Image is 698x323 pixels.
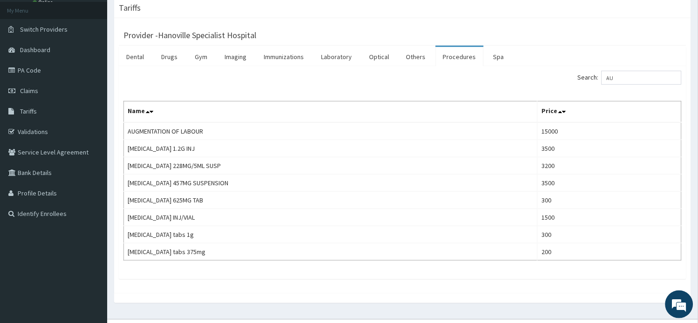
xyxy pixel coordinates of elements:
td: 3200 [538,157,682,175]
a: Immunizations [256,47,311,67]
td: 3500 [538,140,682,157]
input: Search: [602,71,682,85]
td: [MEDICAL_DATA] 457MG SUSPENSION [124,175,538,192]
td: [MEDICAL_DATA] 625MG TAB [124,192,538,209]
td: [MEDICAL_DATA] tabs 375mg [124,243,538,261]
a: Optical [362,47,397,67]
div: Chat with us now [48,52,157,64]
th: Name [124,101,538,123]
textarea: Type your message and hit 'Enter' [5,220,178,253]
span: Switch Providers [20,25,68,34]
a: Laboratory [314,47,359,67]
span: Tariffs [20,107,37,115]
td: [MEDICAL_DATA] 1.2G INJ [124,140,538,157]
span: Dashboard [20,46,50,54]
td: [MEDICAL_DATA] 228MG/5ML SUSP [124,157,538,175]
td: 300 [538,192,682,209]
div: Minimize live chat window [153,5,175,27]
span: Claims [20,87,38,95]
td: AUGMENTATION OF LABOUR [124,122,538,140]
td: [MEDICAL_DATA] INJ/VIAL [124,209,538,226]
td: 200 [538,243,682,261]
td: 15000 [538,122,682,140]
a: Dental [119,47,151,67]
a: Imaging [217,47,254,67]
a: Procedures [436,47,484,67]
a: Drugs [154,47,185,67]
span: We're online! [54,100,129,194]
td: 300 [538,226,682,243]
img: d_794563401_company_1708531726252_794563401 [17,47,38,70]
h3: Tariffs [119,4,141,12]
td: 1500 [538,209,682,226]
a: Gym [187,47,215,67]
label: Search: [578,71,682,85]
th: Price [538,101,682,123]
td: 3500 [538,175,682,192]
a: Spa [486,47,512,67]
a: Others [399,47,433,67]
h3: Provider - Hanoville Specialist Hospital [123,31,256,40]
td: [MEDICAL_DATA] tabs 1g [124,226,538,243]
